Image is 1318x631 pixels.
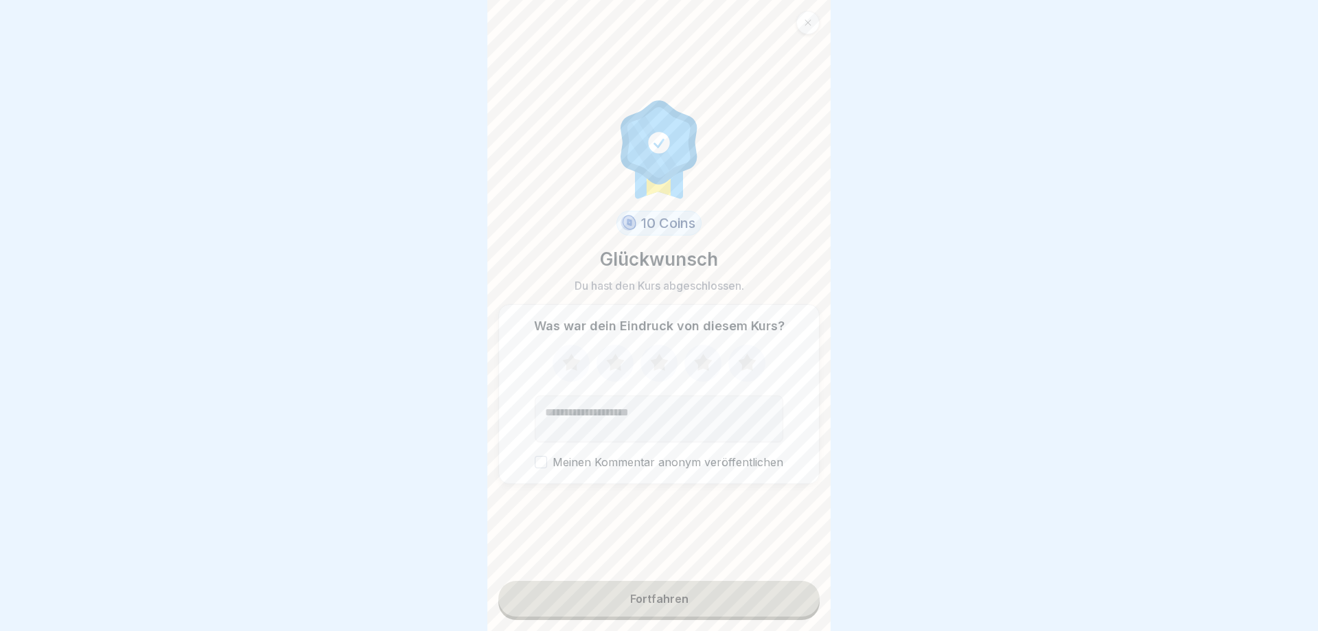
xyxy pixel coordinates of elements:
button: Meinen Kommentar anonym veröffentlichen [535,456,547,468]
div: 10 Coins [616,211,702,236]
p: Glückwunsch [600,246,718,273]
p: Was war dein Eindruck von diesem Kurs? [534,319,785,334]
p: Du hast den Kurs abgeschlossen. [575,278,744,293]
img: coin.svg [618,213,638,233]
img: completion.svg [613,97,705,200]
button: Fortfahren [498,581,820,617]
div: Fortfahren [630,593,689,605]
label: Meinen Kommentar anonym veröffentlichen [535,456,783,469]
textarea: Kommentar (optional) [535,395,783,442]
